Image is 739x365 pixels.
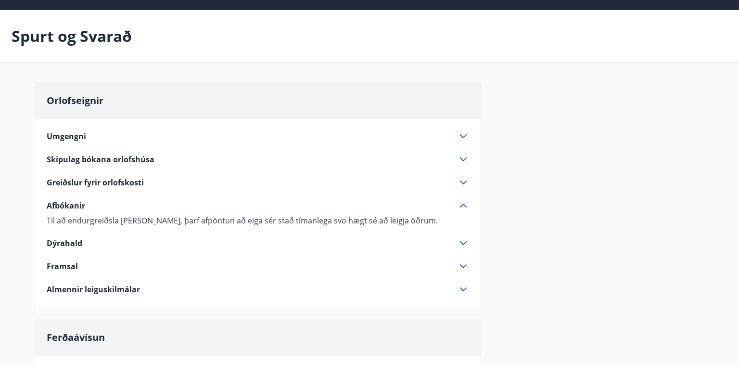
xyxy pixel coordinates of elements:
[47,261,78,272] span: Framsal
[47,94,103,107] span: Orlofseignir
[47,237,469,249] div: Dýrahald
[47,131,86,142] span: Umgengni
[47,200,469,211] div: Afbókanir
[47,331,105,344] span: Ferðaávísun
[47,284,140,295] span: Almennir leiguskilmálar
[12,26,132,47] p: Spurt og Svarað
[47,238,82,248] span: Dýrahald
[47,211,469,226] div: Afbókanir
[47,154,154,165] span: Skipulag bókana orlofshúsa
[47,130,469,142] div: Umgengni
[47,177,144,188] span: Greiðslur fyrir orlofskosti
[47,200,85,211] span: Afbókanir
[47,261,469,272] div: Framsal
[47,284,469,295] div: Almennir leiguskilmálar
[47,215,469,226] p: Til að endurgreiðsla [PERSON_NAME], þarf afpöntun að eiga sér stað tímanlega svo hægt sé að leigj...
[47,177,469,188] div: Greiðslur fyrir orlofskosti
[47,154,469,165] div: Skipulag bókana orlofshúsa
